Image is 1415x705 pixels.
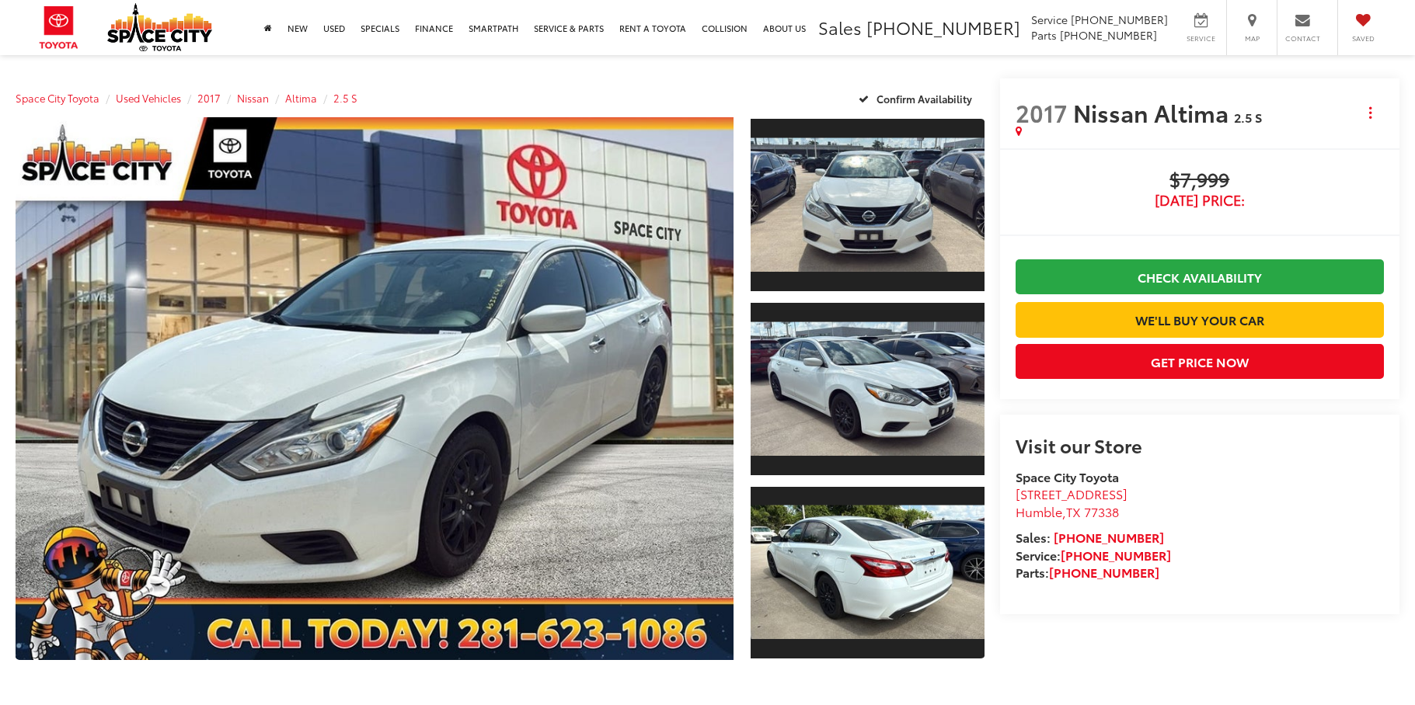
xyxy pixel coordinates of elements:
[1016,96,1068,129] span: 2017
[1016,563,1159,581] strong: Parts:
[9,114,741,663] img: 2017 Nissan Altima 2.5 S
[16,91,99,105] a: Space City Toyota
[748,321,987,456] img: 2017 Nissan Altima 2.5 S
[751,301,985,477] a: Expand Photo 2
[1234,108,1262,126] span: 2.5 S
[1369,106,1371,119] span: dropdown dots
[1357,99,1384,126] button: Actions
[16,117,734,660] a: Expand Photo 0
[866,15,1020,40] span: [PHONE_NUMBER]
[877,92,972,106] span: Confirm Availability
[1016,484,1127,520] a: [STREET_ADDRESS] Humble,TX 77338
[751,117,985,293] a: Expand Photo 1
[1071,12,1168,27] span: [PHONE_NUMBER]
[1285,33,1320,43] span: Contact
[1073,96,1234,129] span: Nissan Altima
[1084,502,1119,520] span: 77338
[1016,169,1384,193] span: $7,999
[1346,33,1380,43] span: Saved
[333,91,357,105] a: 2.5 S
[1060,27,1157,43] span: [PHONE_NUMBER]
[748,137,987,272] img: 2017 Nissan Altima 2.5 S
[1049,563,1159,581] a: [PHONE_NUMBER]
[1054,528,1164,546] a: [PHONE_NUMBER]
[1061,546,1171,564] a: [PHONE_NUMBER]
[748,505,987,640] img: 2017 Nissan Altima 2.5 S
[818,15,862,40] span: Sales
[1016,435,1384,455] h2: Visit our Store
[197,91,221,105] a: 2017
[1183,33,1218,43] span: Service
[1016,259,1384,294] a: Check Availability
[1016,546,1171,564] strong: Service:
[751,485,985,661] a: Expand Photo 3
[1016,502,1119,520] span: ,
[1031,12,1068,27] span: Service
[1016,484,1127,502] span: [STREET_ADDRESS]
[1016,344,1384,379] button: Get Price Now
[1016,502,1062,520] span: Humble
[1235,33,1269,43] span: Map
[107,3,212,51] img: Space City Toyota
[285,91,317,105] a: Altima
[1066,502,1081,520] span: TX
[1016,528,1051,546] span: Sales:
[116,91,181,105] a: Used Vehicles
[1016,302,1384,337] a: We'll Buy Your Car
[1031,27,1057,43] span: Parts
[1016,193,1384,208] span: [DATE] Price:
[237,91,269,105] a: Nissan
[1016,467,1119,485] strong: Space City Toyota
[850,85,985,112] button: Confirm Availability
